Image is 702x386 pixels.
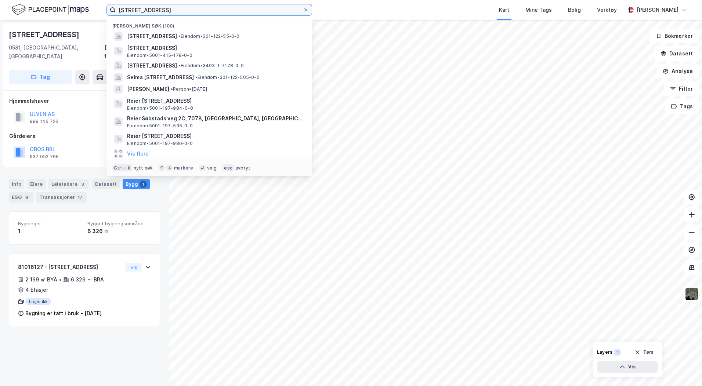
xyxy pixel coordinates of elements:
[18,227,82,236] div: 1
[36,192,87,203] div: Transaksjoner
[685,287,699,301] img: 9k=
[76,194,84,201] div: 17
[222,164,234,172] div: esc
[127,132,303,141] span: Reier [STREET_ADDRESS]
[9,29,81,40] div: [STREET_ADDRESS]
[123,179,150,189] div: Bygg
[174,165,193,171] div: markere
[9,43,104,61] div: 0581, [GEOGRAPHIC_DATA], [GEOGRAPHIC_DATA]
[25,285,48,294] div: 4 Etasjer
[87,227,151,236] div: 6 326 ㎡
[664,81,699,96] button: Filter
[27,179,46,189] div: Eiere
[171,86,173,92] span: •
[18,221,82,227] span: Bygninger
[127,96,303,105] span: Reier [STREET_ADDRESS]
[127,44,303,52] span: [STREET_ADDRESS]
[499,6,509,14] div: Kart
[127,141,193,146] span: Eiendom • 5001-197-986-0-0
[127,61,177,70] span: [STREET_ADDRESS]
[71,275,104,284] div: 6 326 ㎡ BRA
[12,3,89,16] img: logo.f888ab2527a4732fd821a326f86c7f29.svg
[104,43,160,61] div: [GEOGRAPHIC_DATA], 131/11
[9,96,160,105] div: Hjemmelshaver
[30,154,59,160] div: 937 052 766
[195,74,198,80] span: •
[9,70,72,84] button: Tag
[195,74,260,80] span: Eiendom • 301-122-505-0-0
[630,346,658,358] button: Tøm
[9,132,160,141] div: Gårdeiere
[127,85,169,94] span: [PERSON_NAME]
[140,181,147,188] div: 1
[9,179,24,189] div: Info
[178,33,240,39] span: Eiendom • 301-122-55-0-0
[30,119,58,124] div: 989 146 726
[207,165,217,171] div: velg
[235,165,250,171] div: avbryt
[127,73,194,82] span: Selma [STREET_ADDRESS]
[127,32,177,41] span: [STREET_ADDRESS]
[178,63,181,68] span: •
[59,277,62,283] div: •
[87,221,151,227] span: Bygget bygningsområde
[134,165,153,171] div: nytt søk
[127,52,192,58] span: Eiendom • 5001-415-178-0-0
[654,46,699,61] button: Datasett
[171,86,207,92] span: Person • [DATE]
[568,6,581,14] div: Bolig
[665,351,702,386] div: Kontrollprogram for chat
[127,114,303,123] span: Reier Søbstads veg 2C, 7078, [GEOGRAPHIC_DATA], [GEOGRAPHIC_DATA]
[649,29,699,43] button: Bokmerker
[92,179,120,189] div: Datasett
[112,164,132,172] div: Ctrl + k
[637,6,679,14] div: [PERSON_NAME]
[79,181,86,188] div: 3
[614,349,621,356] div: 1
[25,275,57,284] div: 2 169 ㎡ BYA
[597,361,658,373] button: Vis
[178,63,244,69] span: Eiendom • 3403-1-7178-0-0
[656,64,699,79] button: Analyse
[48,179,89,189] div: Leietakere
[106,17,312,30] div: [PERSON_NAME] søk (100)
[178,33,181,39] span: •
[597,6,617,14] div: Verktøy
[525,6,552,14] div: Mine Tags
[665,99,699,114] button: Tags
[18,263,123,272] div: 81016127 - [STREET_ADDRESS]
[665,351,702,386] iframe: Chat Widget
[127,105,193,111] span: Eiendom • 5001-197-984-0-0
[126,263,142,272] button: Vis
[25,309,102,318] div: Bygning er tatt i bruk - [DATE]
[127,123,193,129] span: Eiendom • 5001-197-535-0-0
[116,4,303,15] input: Søk på adresse, matrikkel, gårdeiere, leietakere eller personer
[9,192,33,203] div: ESG
[127,149,149,158] button: Vis flere
[23,194,30,201] div: 6
[597,349,612,355] div: Layers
